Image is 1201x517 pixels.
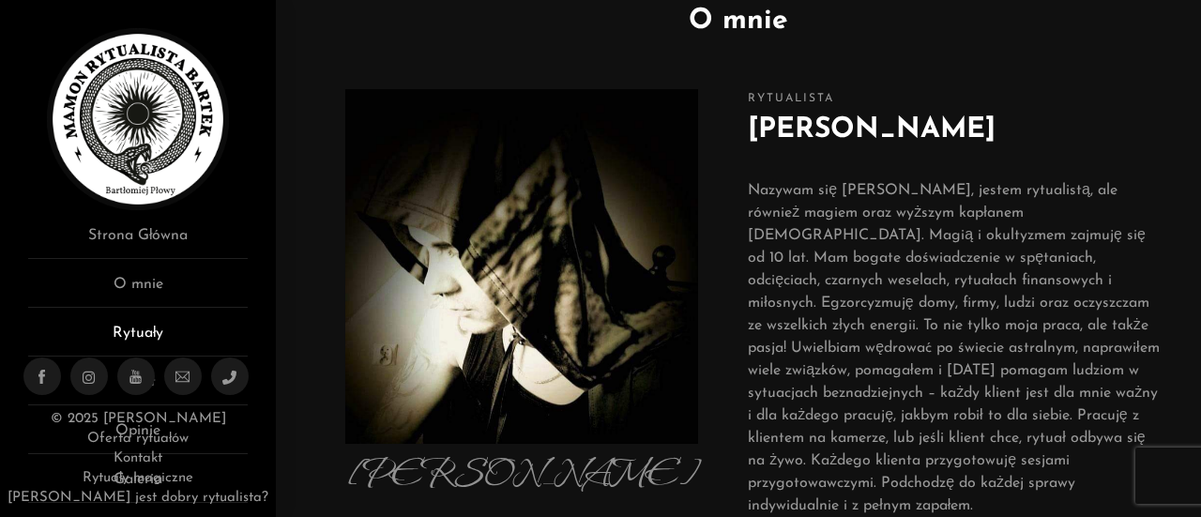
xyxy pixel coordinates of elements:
[87,432,189,446] a: Oferta rytuałów
[748,179,1163,517] p: Nazywam się [PERSON_NAME], jestem rytualistą, ale również magiem oraz wyższym kapłanem [DEMOGRAPH...
[114,451,162,465] a: Kontakt
[313,444,729,507] p: [PERSON_NAME]
[748,89,1163,109] span: Rytualista
[28,322,248,357] a: Rytuały
[28,224,248,259] a: Strona Główna
[28,273,248,308] a: O mnie
[748,109,1163,151] h2: [PERSON_NAME]
[47,28,229,210] img: Rytualista Bartek
[83,471,193,485] a: Rytuały magiczne
[8,491,268,505] a: [PERSON_NAME] jest dobry rytualista?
